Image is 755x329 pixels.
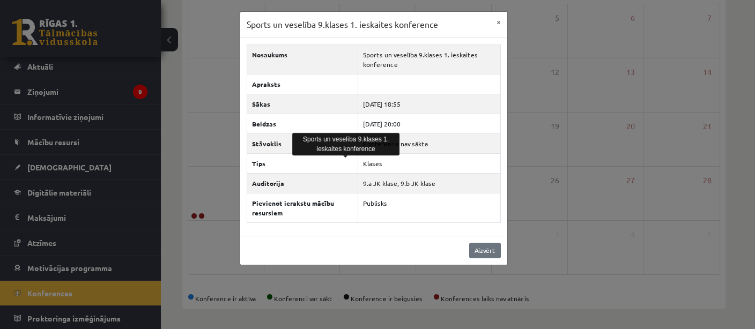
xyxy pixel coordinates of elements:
th: Sākas [247,94,358,114]
td: [DATE] 18:55 [358,94,500,114]
td: [DATE] 20:00 [358,114,500,133]
button: × [490,12,507,32]
td: 9.a JK klase, 9.b JK klase [358,173,500,193]
div: Sports un veselība 9.klases 1. ieskaites konference [292,133,399,155]
td: Sports un veselība 9.klases 1. ieskaites konference [358,44,500,74]
th: Tips [247,153,358,173]
td: Konference nav sākta [358,133,500,153]
th: Stāvoklis [247,133,358,153]
th: Apraksts [247,74,358,94]
td: Klases [358,153,500,173]
h3: Sports un veselība 9.klases 1. ieskaites konference [247,18,438,31]
a: Aizvērt [469,243,501,258]
th: Pievienot ierakstu mācību resursiem [247,193,358,222]
th: Auditorija [247,173,358,193]
th: Beidzas [247,114,358,133]
th: Nosaukums [247,44,358,74]
td: Publisks [358,193,500,222]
